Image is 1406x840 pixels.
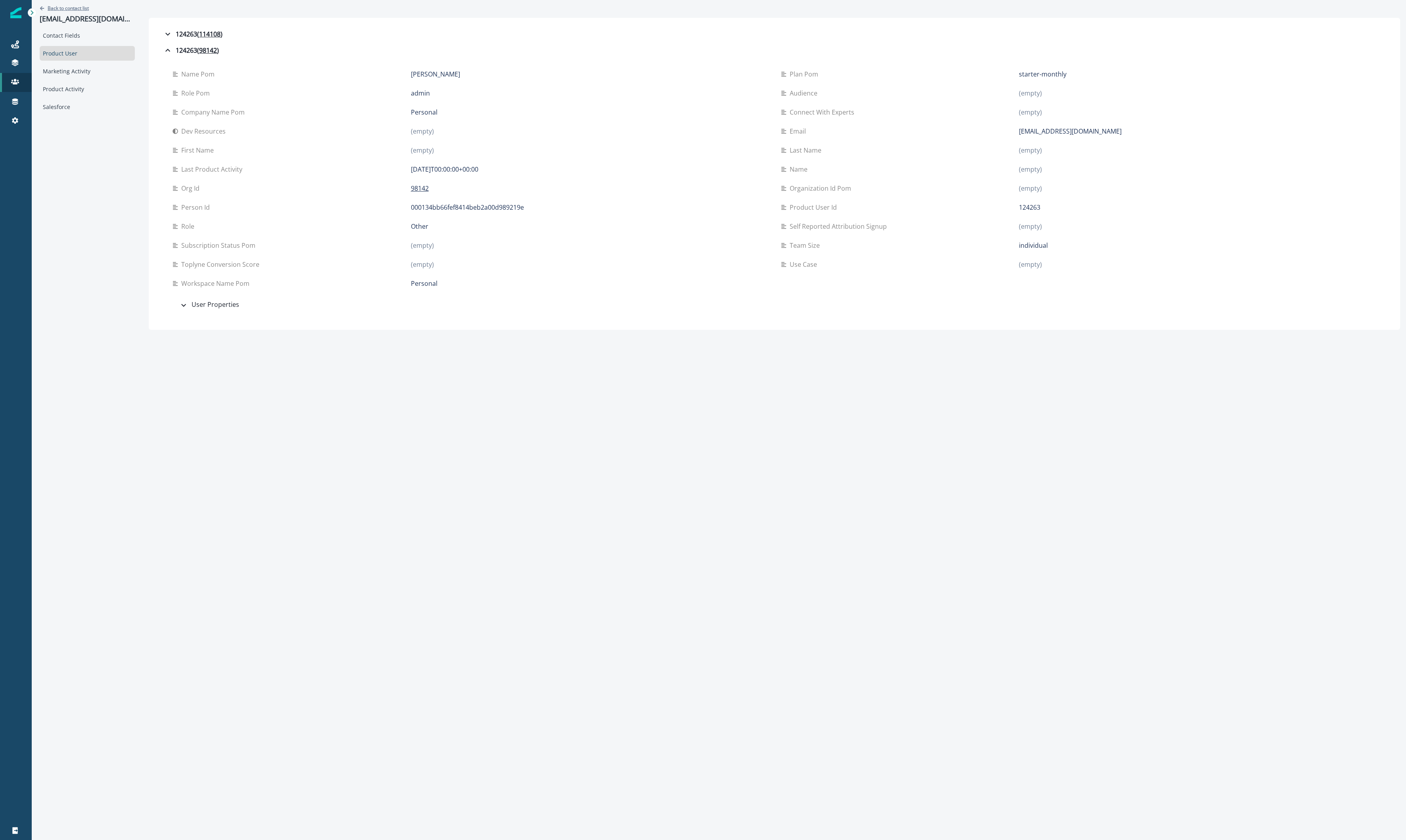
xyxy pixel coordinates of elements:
[790,165,811,174] p: Name
[411,241,434,250] p: (empty)
[163,46,219,55] div: 124263
[40,64,135,78] div: Marketing Activity
[173,297,1376,313] button: User Properties
[1019,241,1048,250] p: individual
[1019,165,1042,174] p: (empty)
[217,46,219,55] p: )
[40,28,135,43] div: Contact Fields
[1019,184,1042,193] p: (empty)
[411,69,460,79] p: [PERSON_NAME]
[411,145,434,155] p: (empty)
[10,7,21,18] img: Inflection
[40,99,135,114] div: Salesforce
[411,165,478,174] p: [DATE]T00:00:00+00:00
[790,107,857,117] p: Connect with experts
[40,15,135,23] p: [EMAIL_ADDRESS][DOMAIN_NAME]
[790,260,820,269] p: Use case
[411,184,429,193] p: 98142
[1019,107,1042,117] p: (empty)
[1019,260,1042,269] p: (empty)
[411,126,434,136] p: (empty)
[181,203,213,212] p: Person id
[199,29,221,39] u: 114108
[157,26,1392,42] button: 124263(114108)
[1019,88,1042,98] p: (empty)
[1019,222,1042,231] p: (empty)
[411,107,437,117] p: Personal
[40,82,135,96] div: Product Activity
[790,222,890,231] p: Self reported attribution signup
[157,42,1392,58] button: 124263(98142)
[1019,69,1066,79] p: starter-monthly
[1019,145,1042,155] p: (empty)
[157,58,1392,321] div: 124263(98142)
[181,260,263,269] p: Toplyne conversion score
[1019,126,1122,136] p: [EMAIL_ADDRESS][DOMAIN_NAME]
[181,126,229,136] p: Dev resources
[181,222,198,231] p: Role
[48,5,89,11] p: Back to contact list
[179,300,239,310] div: User Properties
[790,184,854,193] p: Organization id pom
[411,279,437,288] p: Personal
[411,222,428,231] p: Other
[411,88,430,98] p: admin
[411,260,434,269] p: (empty)
[199,46,217,55] u: 98142
[181,88,213,98] p: role pom
[790,145,825,155] p: Last name
[790,203,840,212] p: Product user id
[197,46,199,55] p: (
[1019,203,1040,212] p: 124263
[411,203,524,212] p: 000134bb66fef8414beb2a00d989219e
[181,241,259,250] p: Subscription status pom
[790,126,809,136] p: Email
[181,279,253,288] p: Workspace name pom
[197,29,199,39] p: (
[181,69,218,79] p: name pom
[163,29,223,39] div: 124263
[790,241,823,250] p: Team size
[181,145,217,155] p: First name
[181,107,248,117] p: Company name pom
[790,88,821,98] p: Audience
[181,184,203,193] p: Org id
[790,69,821,79] p: plan pom
[40,46,135,61] div: Product User
[181,165,246,174] p: Last product activity
[221,29,223,39] p: )
[40,5,89,11] button: Go back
